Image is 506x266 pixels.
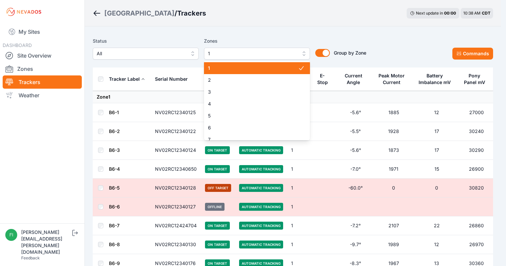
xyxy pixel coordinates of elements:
[208,89,298,95] span: 3
[208,77,298,83] span: 2
[208,112,298,119] span: 5
[204,61,310,140] div: 1
[208,50,297,58] span: 1
[204,48,310,60] button: 1
[208,101,298,107] span: 4
[208,65,298,71] span: 1
[208,124,298,131] span: 6
[208,136,298,143] span: 7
